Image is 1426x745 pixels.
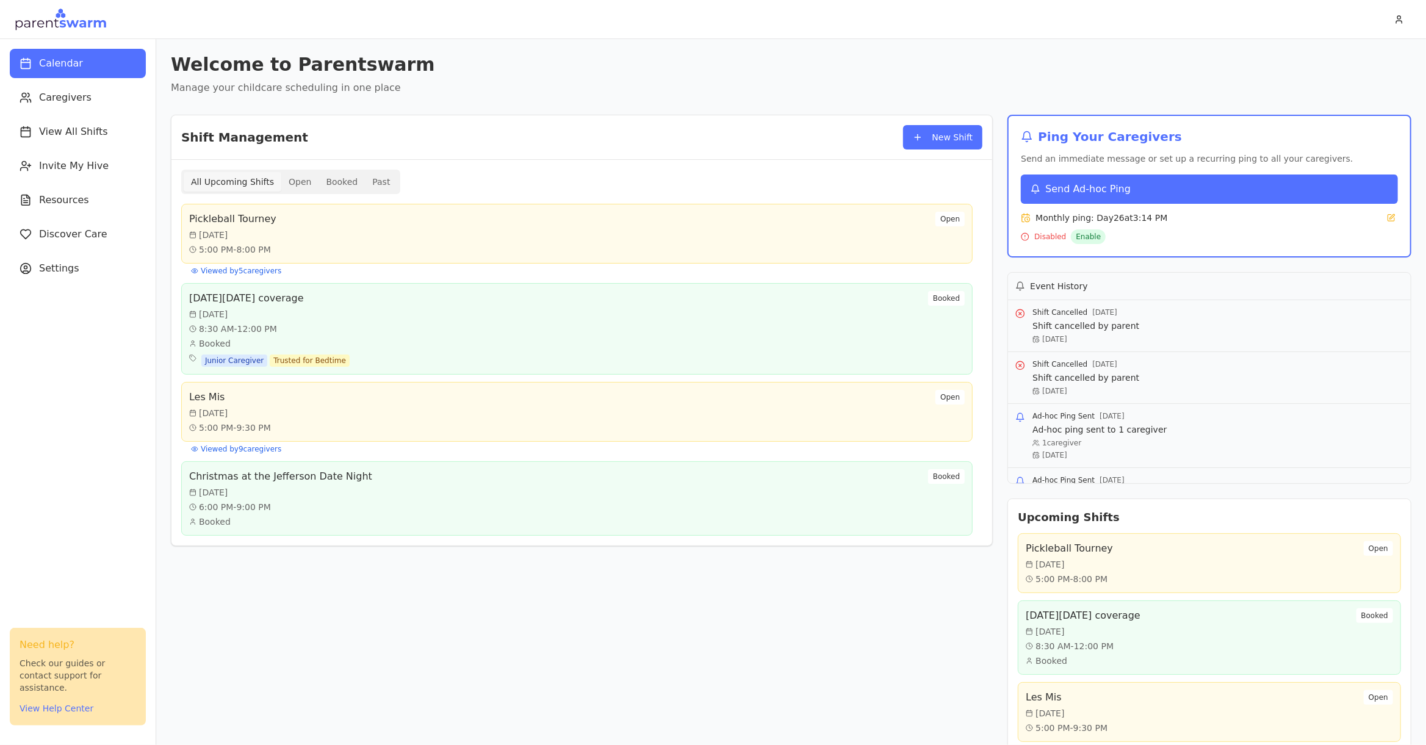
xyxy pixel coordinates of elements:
[1032,372,1139,384] p: Shift cancelled by parent
[199,516,231,528] span: Booked
[15,7,107,32] img: Parentswarm Logo
[1035,558,1064,570] span: [DATE]
[1026,690,1107,705] h3: Les Mis
[281,172,319,192] button: Open
[1021,175,1398,204] button: Send Ad-hoc Ping
[319,172,365,192] button: Booked
[1035,625,1064,638] span: [DATE]
[10,151,146,181] button: Invite My Hive
[1021,153,1398,165] p: Send an immediate message or set up a recurring ping to all your caregivers.
[39,124,108,139] span: View All Shifts
[1032,320,1139,332] p: Shift cancelled by parent
[10,117,146,146] button: View All Shifts
[201,444,281,454] span: Viewed by 9 caregiver s
[20,657,136,694] p: Check our guides or contact support for assistance.
[1032,475,1095,485] span: Ad-hoc Ping Sent
[1030,280,1087,292] h3: Event History
[20,638,136,652] h3: Need help?
[199,337,231,350] span: Booked
[270,355,350,367] span: Trusted for Bedtime
[39,261,79,276] span: Settings
[189,291,350,306] h3: [DATE][DATE] coverage
[39,193,89,207] span: Resources
[1032,438,1167,448] p: 1 caregiver
[201,355,267,367] span: Junior Caregiver
[1035,212,1167,224] span: Monthly ping: Day 26 at 3:14 PM
[1035,640,1114,652] span: 8:30 AM - 12:00 PM
[1356,608,1393,623] div: Booked
[928,469,965,484] div: Booked
[10,49,146,78] button: Calendar
[1032,450,1167,460] p: [DATE]
[189,212,276,226] h3: Pickleball Tourney
[1364,690,1393,705] div: Open
[1032,411,1095,421] span: Ad-hoc Ping Sent
[928,291,965,306] div: Booked
[1018,509,1401,526] h2: Upcoming Shifts
[1364,541,1393,556] div: Open
[39,56,83,71] span: Calendar
[1035,655,1067,667] span: Booked
[903,125,983,149] button: New Shift
[1035,722,1107,734] span: 5:00 PM - 9:30 PM
[171,54,1411,76] h1: Welcome to Parentswarm
[1032,386,1139,396] p: [DATE]
[1032,359,1087,369] span: Shift Cancelled
[935,212,965,226] div: Open
[1032,334,1139,344] p: [DATE]
[20,702,93,714] button: View Help Center
[199,229,228,241] span: [DATE]
[1026,608,1140,623] h3: [DATE][DATE] coverage
[10,254,146,283] button: Settings
[10,83,146,112] button: Caregivers
[1071,229,1106,244] button: Enable
[1021,128,1398,145] h2: Ping Your Caregivers
[1100,475,1125,485] span: [DATE]
[39,159,109,173] span: Invite My Hive
[199,422,271,434] span: 5:00 PM - 9:30 PM
[1032,308,1087,317] span: Shift Cancelled
[184,172,281,192] button: All Upcoming Shifts
[191,266,281,276] button: Viewed by5caregivers
[199,323,277,335] span: 8:30 AM - 12:00 PM
[365,172,397,192] button: Past
[1092,359,1117,369] span: [DATE]
[1026,541,1113,556] h3: Pickleball Tourney
[191,444,281,454] button: Viewed by9caregivers
[189,390,271,405] h3: Les Mis
[1092,308,1117,317] span: [DATE]
[1100,411,1125,421] span: [DATE]
[1035,707,1064,719] span: [DATE]
[39,90,92,105] span: Caregivers
[181,129,308,146] h2: Shift Management
[10,185,146,215] button: Resources
[199,501,271,513] span: 6:00 PM - 9:00 PM
[1045,182,1131,196] span: Send Ad-hoc Ping
[171,81,1411,95] p: Manage your childcare scheduling in one place
[199,243,271,256] span: 5:00 PM - 8:00 PM
[1032,423,1167,436] p: Ad-hoc ping sent to 1 caregiver
[935,390,965,405] div: Open
[199,308,228,320] span: [DATE]
[189,469,372,484] h3: Christmas at the Jefferson Date Night
[201,266,281,276] span: Viewed by 5 caregiver s
[10,220,146,249] button: Discover Care
[199,486,228,498] span: [DATE]
[1035,573,1107,585] span: 5:00 PM - 8:00 PM
[199,407,228,419] span: [DATE]
[39,227,107,242] span: Discover Care
[1034,232,1066,242] span: Disabled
